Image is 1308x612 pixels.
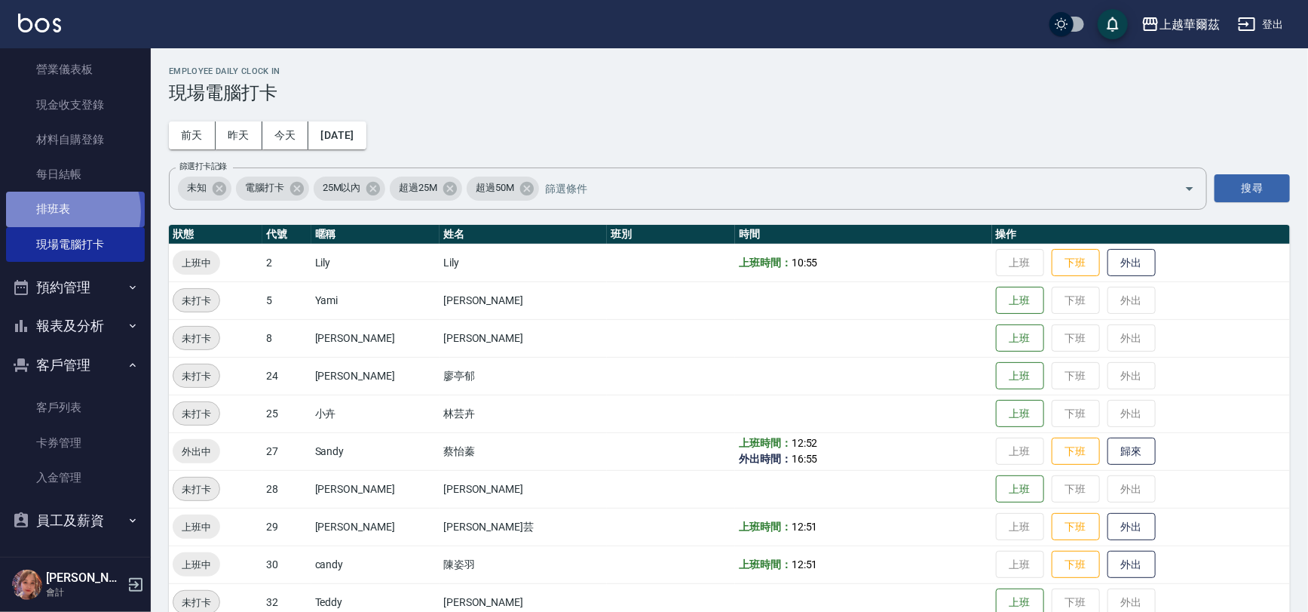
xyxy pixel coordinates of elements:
img: Person [12,570,42,600]
th: 代號 [262,225,311,244]
td: 2 [262,244,311,281]
td: 28 [262,470,311,508]
div: 電腦打卡 [236,177,309,201]
th: 操作 [992,225,1290,244]
span: 外出中 [173,444,220,460]
button: 下班 [1052,513,1100,541]
span: 未打卡 [173,406,219,422]
td: 林芸卉 [440,395,607,432]
th: 時間 [735,225,992,244]
span: 超過50M [467,180,523,195]
span: 25M以內 [314,180,370,195]
span: 12:52 [792,437,818,449]
td: 陳姿羽 [440,546,607,583]
a: 入金管理 [6,460,145,495]
span: 超過25M [390,180,446,195]
span: 未打卡 [173,595,219,610]
td: candy [311,546,440,583]
label: 篩選打卡記錄 [179,161,227,172]
button: 上班 [996,475,1044,503]
td: [PERSON_NAME] [440,470,607,508]
td: [PERSON_NAME] [311,470,440,508]
th: 狀態 [169,225,262,244]
h3: 現場電腦打卡 [169,82,1290,103]
div: 超過25M [390,177,462,201]
th: 暱稱 [311,225,440,244]
a: 客戶列表 [6,390,145,425]
div: 上越華爾茲 [1159,15,1220,34]
p: 會計 [46,586,123,599]
td: 5 [262,281,311,319]
button: 外出 [1107,551,1156,579]
span: 未打卡 [173,368,219,384]
img: Logo [18,14,61,32]
button: [DATE] [308,121,366,149]
span: 上班中 [173,255,220,271]
td: [PERSON_NAME]芸 [440,508,607,546]
span: 16:55 [792,453,818,465]
a: 現金收支登錄 [6,88,145,122]
td: Lily [311,244,440,281]
button: 上班 [996,362,1044,390]
span: 未打卡 [173,481,219,497]
span: 上班中 [173,519,220,535]
button: 上越華爾茲 [1135,9,1226,40]
button: 報表及分析 [6,306,145,346]
a: 排班表 [6,192,145,226]
div: 未知 [178,177,231,201]
td: Lily [440,244,607,281]
b: 上班時間： [739,257,792,269]
button: Open [1178,177,1202,201]
a: 現場電腦打卡 [6,227,145,262]
h2: Employee Daily Clock In [169,66,1290,76]
span: 12:51 [792,558,818,570]
span: 電腦打卡 [236,180,293,195]
td: [PERSON_NAME] [311,319,440,357]
button: save [1098,9,1128,39]
button: 員工及薪資 [6,501,145,540]
td: Sandy [311,432,440,470]
button: 昨天 [216,121,262,149]
button: 上班 [996,400,1044,428]
button: 今天 [262,121,309,149]
th: 姓名 [440,225,607,244]
a: 材料自購登錄 [6,122,145,157]
a: 卡券管理 [6,426,145,460]
td: Yami [311,281,440,319]
button: 登出 [1232,11,1290,38]
button: 前天 [169,121,216,149]
b: 外出時間： [739,453,792,465]
h5: [PERSON_NAME] [46,570,123,586]
td: [PERSON_NAME] [311,508,440,546]
span: 10:55 [792,257,818,269]
td: 27 [262,432,311,470]
td: [PERSON_NAME] [311,357,440,395]
button: 外出 [1107,249,1156,277]
td: 廖亭郁 [440,357,607,395]
th: 班別 [607,225,735,244]
span: 上班中 [173,557,220,573]
td: 29 [262,508,311,546]
input: 篩選條件 [541,175,1158,201]
button: 預約管理 [6,268,145,307]
div: 25M以內 [314,177,386,201]
button: 搜尋 [1215,174,1290,202]
div: 超過50M [467,177,539,201]
span: 12:51 [792,521,818,533]
button: 歸來 [1107,438,1156,466]
button: 客戶管理 [6,346,145,385]
td: 24 [262,357,311,395]
button: 上班 [996,324,1044,352]
button: 下班 [1052,438,1100,466]
td: [PERSON_NAME] [440,319,607,357]
a: 每日結帳 [6,157,145,192]
a: 營業儀表板 [6,52,145,87]
td: [PERSON_NAME] [440,281,607,319]
button: 外出 [1107,513,1156,541]
td: 小卉 [311,395,440,432]
button: 下班 [1052,249,1100,277]
td: 蔡怡蓁 [440,432,607,470]
button: 上班 [996,287,1044,315]
b: 上班時間： [739,437,792,449]
button: 下班 [1052,551,1100,579]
